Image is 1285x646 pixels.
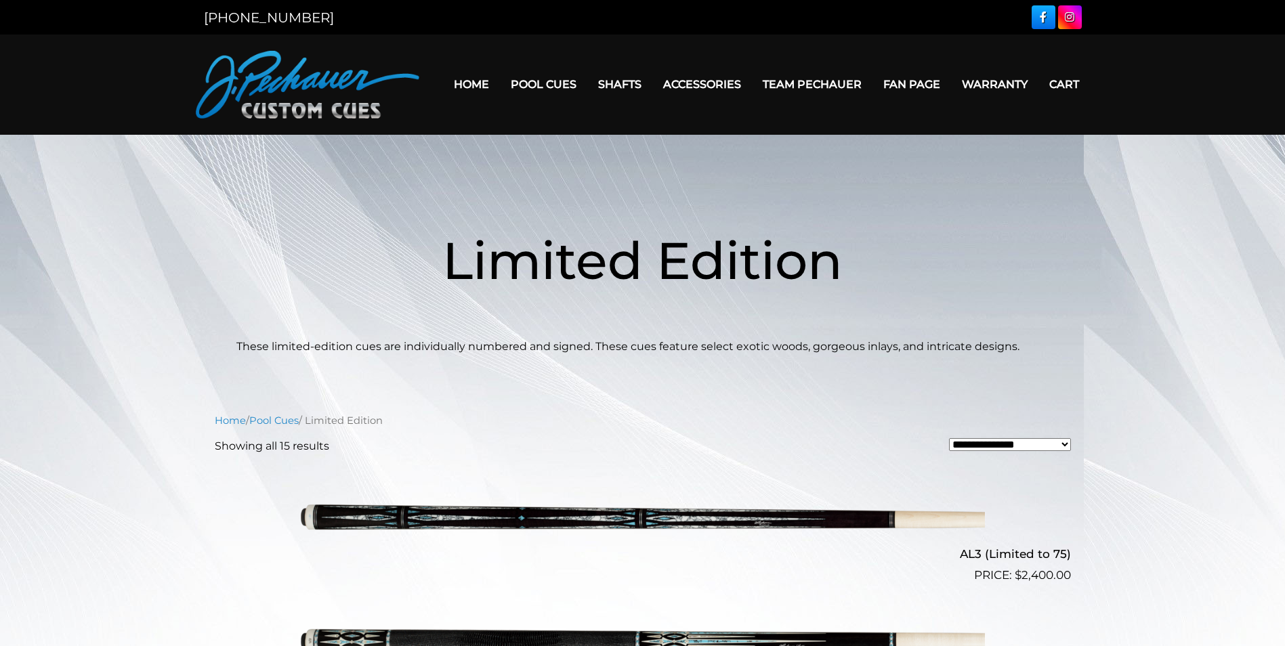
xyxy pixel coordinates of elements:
p: These limited-edition cues are individually numbered and signed. These cues feature select exotic... [236,339,1049,355]
a: Fan Page [872,67,951,102]
select: Shop order [949,438,1071,451]
a: Accessories [652,67,752,102]
a: [PHONE_NUMBER] [204,9,334,26]
img: AL3 (Limited to 75) [301,465,985,579]
a: AL3 (Limited to 75) $2,400.00 [215,465,1071,584]
h2: AL3 (Limited to 75) [215,542,1071,567]
a: Home [443,67,500,102]
span: Limited Edition [442,229,843,292]
a: Cart [1038,67,1090,102]
nav: Breadcrumb [215,413,1071,428]
a: Team Pechauer [752,67,872,102]
a: Pool Cues [249,414,299,427]
a: Warranty [951,67,1038,102]
a: Pool Cues [500,67,587,102]
img: Pechauer Custom Cues [196,51,419,119]
a: Shafts [587,67,652,102]
bdi: 2,400.00 [1015,568,1071,582]
span: $ [1015,568,1021,582]
a: Home [215,414,246,427]
p: Showing all 15 results [215,438,329,454]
